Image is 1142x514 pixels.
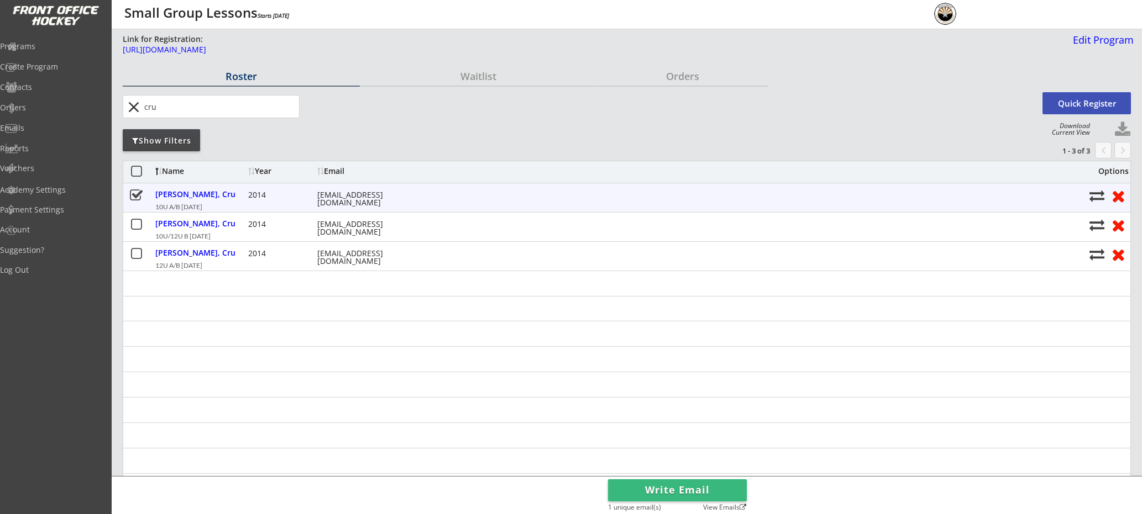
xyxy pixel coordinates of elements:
[155,249,245,257] div: [PERSON_NAME], Cru
[123,71,360,81] div: Roster
[155,190,245,198] div: [PERSON_NAME], Cru
[317,191,417,206] div: [EMAIL_ADDRESS][DOMAIN_NAME]
[1089,188,1104,203] button: Move player
[258,12,289,19] em: Starts [DATE]
[1043,92,1131,114] button: Quick Register
[1114,142,1131,158] button: keyboard_arrow_right
[1108,246,1128,263] button: Remove from roster (no refund)
[317,250,417,265] div: [EMAIL_ADDRESS][DOMAIN_NAME]
[1089,218,1104,232] button: Move player
[608,479,747,501] button: Write Email
[598,71,768,81] div: Orders
[123,46,680,60] a: [URL][DOMAIN_NAME]
[123,46,680,54] div: [URL][DOMAIN_NAME]
[1114,121,1131,138] button: Click to download full roster. Your browser settings may try to block it, check your security set...
[248,220,315,228] div: 2014
[248,250,315,257] div: 2014
[248,191,315,199] div: 2014
[248,167,315,175] div: Year
[1068,35,1134,45] div: Edit Program
[696,504,746,511] div: View Emails
[317,220,417,236] div: [EMAIL_ADDRESS][DOMAIN_NAME]
[124,98,143,116] button: close
[1095,142,1112,158] button: chevron_left
[142,96,299,118] input: Type here...
[123,135,200,146] div: Show Filters
[1089,247,1104,262] button: Move player
[155,262,1083,269] div: 12U A/B [DATE]
[1068,35,1134,54] a: Edit Program
[1108,216,1128,234] button: Remove from roster (no refund)
[317,167,417,175] div: Email
[608,504,680,511] div: 1 unique email(s)
[123,34,205,45] div: Link for Registration:
[155,220,245,227] div: [PERSON_NAME], Cru
[155,204,1083,210] div: 10U A/B [DATE]
[155,167,245,175] div: Name
[360,71,598,81] div: Waitlist
[1033,146,1090,156] div: 1 - 3 of 3
[1089,167,1129,175] div: Options
[1108,187,1128,204] button: Remove from roster (no refund)
[155,233,1083,240] div: 10U/12U B [DATE]
[1046,123,1090,136] div: Download Current View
